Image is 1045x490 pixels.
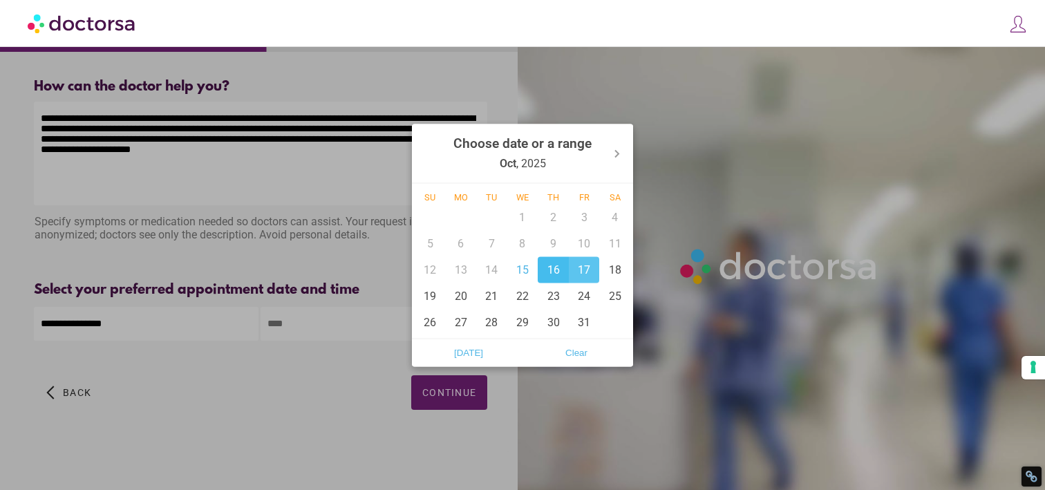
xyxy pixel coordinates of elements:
div: 22 [507,283,538,309]
div: 30 [538,309,569,335]
div: 14 [476,256,507,283]
div: 31 [569,309,600,335]
strong: Choose date or a range [453,135,592,151]
span: [DATE] [419,342,518,363]
div: Mo [446,191,477,202]
div: , 2025 [453,126,592,180]
div: 5 [415,230,446,256]
div: Sa [599,191,630,202]
div: 11 [599,230,630,256]
span: Clear [527,342,626,363]
div: We [507,191,538,202]
div: 6 [446,230,477,256]
div: 9 [538,230,569,256]
div: Restore Info Box &#10;&#10;NoFollow Info:&#10; META-Robots NoFollow: &#09;true&#10; META-Robots N... [1025,470,1038,483]
div: 10 [569,230,600,256]
div: 4 [599,204,630,230]
div: 15 [507,256,538,283]
div: 27 [446,309,477,335]
div: 1 [507,204,538,230]
div: 13 [446,256,477,283]
div: 23 [538,283,569,309]
div: 18 [599,256,630,283]
strong: Oct [500,156,516,169]
div: Su [415,191,446,202]
button: Clear [522,341,630,364]
div: 24 [569,283,600,309]
div: 7 [476,230,507,256]
div: 3 [569,204,600,230]
div: 16 [538,256,569,283]
div: 19 [415,283,446,309]
button: [DATE] [415,341,522,364]
div: 28 [476,309,507,335]
div: 25 [599,283,630,309]
button: Your consent preferences for tracking technologies [1022,356,1045,379]
img: icons8-customer-100.png [1008,15,1028,34]
div: 8 [507,230,538,256]
div: Th [538,191,569,202]
div: 12 [415,256,446,283]
div: 29 [507,309,538,335]
img: Doctorsa.com [28,8,137,39]
div: 20 [446,283,477,309]
div: Fr [569,191,600,202]
div: 2 [538,204,569,230]
div: Tu [476,191,507,202]
div: 21 [476,283,507,309]
div: 17 [569,256,600,283]
div: 26 [415,309,446,335]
